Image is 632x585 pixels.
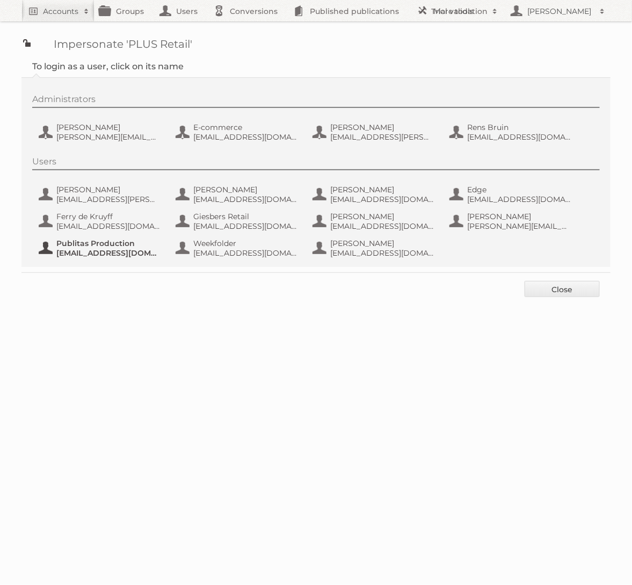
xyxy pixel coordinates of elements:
button: E-commerce [EMAIL_ADDRESS][DOMAIN_NAME] [175,121,301,143]
span: [EMAIL_ADDRESS][DOMAIN_NAME] [56,248,161,258]
span: [EMAIL_ADDRESS][DOMAIN_NAME] [193,248,297,258]
span: [EMAIL_ADDRESS][DOMAIN_NAME] [467,132,571,142]
span: [EMAIL_ADDRESS][DOMAIN_NAME] [330,194,434,204]
button: [PERSON_NAME] [PERSON_NAME][EMAIL_ADDRESS][DOMAIN_NAME] [448,211,575,232]
span: [EMAIL_ADDRESS][PERSON_NAME][DOMAIN_NAME] [56,194,161,204]
span: Edge [467,185,571,194]
span: [EMAIL_ADDRESS][DOMAIN_NAME] [193,132,297,142]
button: Ferry de Kruyff [EMAIL_ADDRESS][DOMAIN_NAME] [38,211,164,232]
span: [PERSON_NAME] [330,122,434,132]
span: [PERSON_NAME] [467,212,571,221]
span: Rens Bruin [467,122,571,132]
button: Publitas Production [EMAIL_ADDRESS][DOMAIN_NAME] [38,237,164,259]
div: Users [32,156,600,170]
a: Close [525,281,600,297]
span: Giesbers Retail [193,212,297,221]
h1: Impersonate 'PLUS Retail' [21,38,611,50]
span: [PERSON_NAME][EMAIL_ADDRESS][DOMAIN_NAME] [56,132,161,142]
span: Weekfolder [193,239,297,248]
button: [PERSON_NAME] [EMAIL_ADDRESS][DOMAIN_NAME] [311,237,438,259]
button: Weekfolder [EMAIL_ADDRESS][DOMAIN_NAME] [175,237,301,259]
span: Ferry de Kruyff [56,212,161,221]
legend: To login as a user, click on its name [32,61,184,71]
span: [PERSON_NAME] [56,122,161,132]
h2: Accounts [43,6,78,17]
span: [EMAIL_ADDRESS][DOMAIN_NAME] [56,221,161,231]
span: [PERSON_NAME] [330,212,434,221]
button: [PERSON_NAME] [EMAIL_ADDRESS][DOMAIN_NAME] [311,211,438,232]
h2: More tools [433,6,487,17]
button: [PERSON_NAME] [EMAIL_ADDRESS][DOMAIN_NAME] [175,184,301,205]
span: [EMAIL_ADDRESS][DOMAIN_NAME] [330,221,434,231]
span: [PERSON_NAME] [330,239,434,248]
span: [EMAIL_ADDRESS][DOMAIN_NAME] [330,248,434,258]
span: [PERSON_NAME][EMAIL_ADDRESS][DOMAIN_NAME] [467,221,571,231]
button: [PERSON_NAME] [PERSON_NAME][EMAIL_ADDRESS][DOMAIN_NAME] [38,121,164,143]
span: [PERSON_NAME] [56,185,161,194]
span: [EMAIL_ADDRESS][DOMAIN_NAME] [193,221,297,231]
span: [PERSON_NAME] [193,185,297,194]
span: E-commerce [193,122,297,132]
span: [PERSON_NAME] [330,185,434,194]
button: [PERSON_NAME] [EMAIL_ADDRESS][PERSON_NAME][DOMAIN_NAME] [311,121,438,143]
button: Giesbers Retail [EMAIL_ADDRESS][DOMAIN_NAME] [175,211,301,232]
button: [PERSON_NAME] [EMAIL_ADDRESS][PERSON_NAME][DOMAIN_NAME] [38,184,164,205]
span: [EMAIL_ADDRESS][DOMAIN_NAME] [467,194,571,204]
button: Edge [EMAIL_ADDRESS][DOMAIN_NAME] [448,184,575,205]
h2: [PERSON_NAME] [525,6,594,17]
div: Administrators [32,94,600,108]
button: Rens Bruin [EMAIL_ADDRESS][DOMAIN_NAME] [448,121,575,143]
span: Publitas Production [56,239,161,248]
span: [EMAIL_ADDRESS][PERSON_NAME][DOMAIN_NAME] [330,132,434,142]
span: [EMAIL_ADDRESS][DOMAIN_NAME] [193,194,297,204]
button: [PERSON_NAME] [EMAIL_ADDRESS][DOMAIN_NAME] [311,184,438,205]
